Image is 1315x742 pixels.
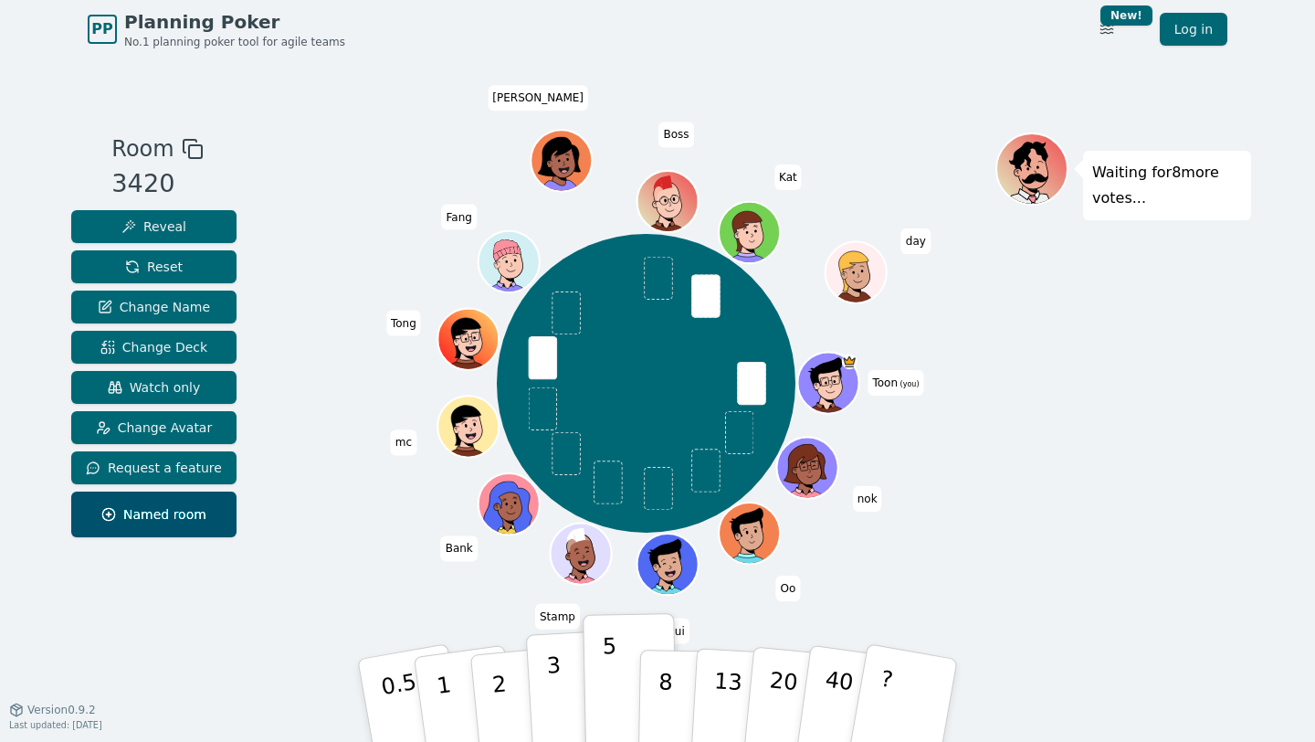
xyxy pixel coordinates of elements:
[101,505,206,524] span: Named room
[96,419,213,437] span: Change Avatar
[9,703,96,717] button: Version0.9.2
[88,9,345,49] a: PPPlanning PokerNo.1 planning poker tool for agile teams
[71,411,237,444] button: Change Avatar
[603,633,618,732] p: 5
[853,486,882,512] span: Click to change your name
[125,258,183,276] span: Reset
[71,331,237,364] button: Change Deck
[124,35,345,49] span: No.1 planning poker tool for agile teams
[1160,13,1227,46] a: Log in
[27,703,96,717] span: Version 0.9.2
[901,228,931,254] span: Click to change your name
[71,250,237,283] button: Reset
[898,380,920,388] span: (you)
[86,459,222,477] span: Request a feature
[71,371,237,404] button: Watch only
[100,338,207,356] span: Change Deck
[1092,160,1242,211] p: Waiting for 8 more votes...
[91,18,112,40] span: PP
[663,619,689,644] span: Click to change your name
[108,378,201,397] span: Watch only
[800,355,857,412] button: Click to change your avatar
[121,217,186,236] span: Reveal
[386,311,421,336] span: Click to change your name
[98,298,210,316] span: Change Name
[842,355,857,370] span: Toon is the host
[71,210,237,243] button: Reveal
[774,164,802,190] span: Click to change your name
[1090,13,1123,46] button: New!
[111,165,203,203] div: 3420
[868,370,923,396] span: Click to change your name
[71,291,237,323] button: Change Name
[488,85,588,111] span: Click to change your name
[1100,5,1152,26] div: New!
[124,9,345,35] span: Planning Poker
[775,576,800,601] span: Click to change your name
[391,430,416,456] span: Click to change your name
[535,604,580,630] span: Click to change your name
[442,205,477,230] span: Click to change your name
[9,720,102,730] span: Last updated: [DATE]
[71,492,237,537] button: Named room
[71,451,237,484] button: Request a feature
[111,132,174,165] span: Room
[658,122,693,148] span: Click to change your name
[441,536,478,562] span: Click to change your name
